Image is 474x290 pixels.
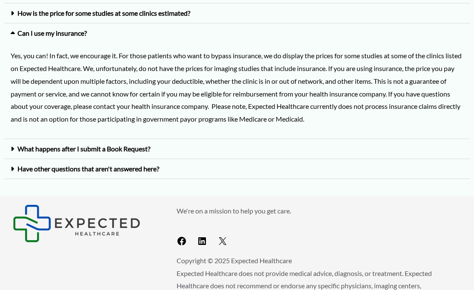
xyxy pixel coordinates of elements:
[4,139,470,159] div: What happens after I submit a Book Request?
[11,49,463,125] p: Yes, you can! In fact, we encourage it. For those patients who want to bypass insurance, we do di...
[4,159,470,179] div: Have other questions that aren't answered here?
[17,9,190,17] a: How is the price for some studies at some clinics estimated?
[4,23,470,43] div: Can I use my insurance?
[177,205,461,250] aside: Footer Widget 2
[17,165,159,173] a: Have other questions that aren't answered here?
[13,205,140,242] img: Expected Healthcare Logo - side, dark font, small
[4,43,470,139] div: Can I use my insurance?
[13,205,155,242] aside: Footer Widget 1
[4,3,470,23] div: How is the price for some studies at some clinics estimated?
[17,145,150,153] a: What happens after I submit a Book Request?
[17,29,87,37] a: Can I use my insurance?
[177,256,292,264] span: Copyright © 2025 Expected Healthcare
[177,205,461,217] p: We're on a mission to help you get care.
